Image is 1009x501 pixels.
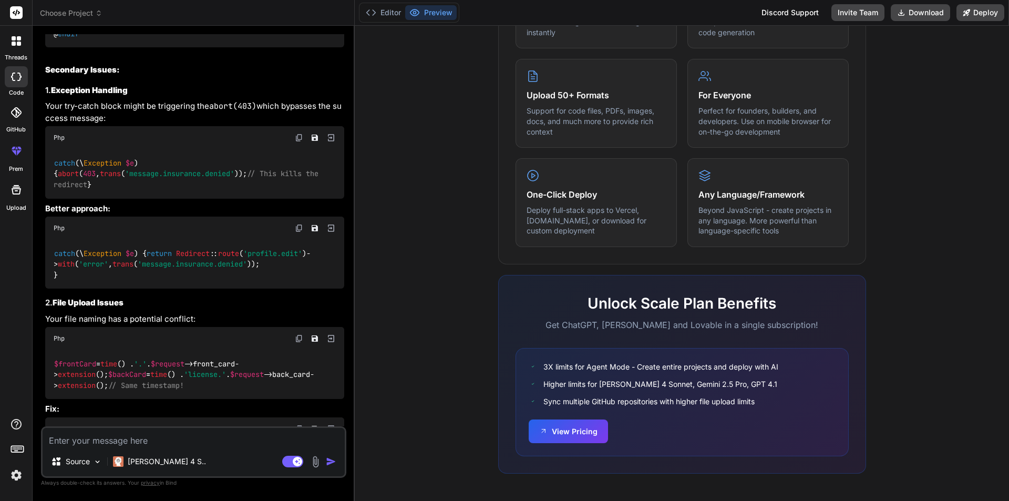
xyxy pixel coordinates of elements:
[529,420,608,443] button: View Pricing
[362,5,405,20] button: Editor
[54,248,311,281] code: (\ ) { :: ( )-> ( , ( )); }
[209,101,256,111] code: abort(403)
[53,298,123,308] strong: File Upload Issues
[58,381,96,390] span: extension
[6,203,26,212] label: Upload
[516,292,849,314] h2: Unlock Scale Plan Benefits
[310,456,322,468] img: attachment
[516,319,849,331] p: Get ChatGPT, [PERSON_NAME] and Lovable in a single subscription!
[295,134,303,142] img: copy
[54,249,75,258] span: catch
[326,334,336,343] img: Open in Browser
[326,424,336,434] img: Open in Browser
[45,85,344,97] h3: 1.
[527,188,666,201] h4: One-Click Deploy
[45,65,120,75] strong: Secondary Issues:
[108,381,184,390] span: // Same timestamp!
[307,221,322,236] button: Save file
[141,479,160,486] span: privacy
[58,169,79,179] span: abort
[54,134,65,142] span: Php
[79,259,108,269] span: 'error'
[326,133,336,142] img: Open in Browser
[93,457,102,466] img: Pick Models
[307,130,322,145] button: Save file
[54,334,65,343] span: Php
[405,5,457,20] button: Preview
[230,370,264,380] span: $request
[54,425,65,433] span: Php
[58,29,79,38] span: endif
[150,370,167,380] span: time
[9,88,24,97] label: code
[100,169,121,179] span: trans
[54,359,96,369] span: $frontCard
[243,249,302,258] span: 'profile.edit'
[543,396,755,407] span: Sync multiple GitHub repositories with higher file upload limits
[698,89,838,101] h4: For Everyone
[45,404,59,414] strong: Fix:
[45,297,344,309] h3: 2.
[54,359,314,391] code: = () . . ->front_card-> (); = () . . ->back_card-> ();
[543,379,777,390] span: Higher limits for [PERSON_NAME] 4 Sonnet, Gemini 2.5 Pro, GPT 4.1
[151,359,184,369] span: $request
[51,85,128,95] strong: Exception Handling
[58,259,75,269] span: with
[527,89,666,101] h4: Upload 50+ Formats
[134,359,147,369] span: '.'
[184,370,226,380] span: 'license.'
[112,259,133,269] span: trans
[138,259,247,269] span: 'message.insurance.denied'
[891,4,950,21] button: Download
[326,456,336,467] img: icon
[698,205,838,236] p: Beyond JavaScript - create projects in any language. More powerful than language-specific tools
[84,249,121,258] span: Exception
[113,456,123,467] img: Claude 4 Sonnet
[84,158,121,168] span: Exception
[125,169,234,179] span: 'message.insurance.denied'
[54,158,75,168] span: catch
[45,203,110,213] strong: Better approach:
[66,456,90,467] p: Source
[108,370,146,380] span: $backCard
[307,422,322,436] button: Save file
[527,106,666,137] p: Support for code files, PDFs, images, docs, and much more to provide rich context
[956,4,1004,21] button: Deploy
[83,169,96,179] span: 403
[176,249,210,258] span: Redirect
[543,361,778,372] span: 3X limits for Agent Mode - Create entire projects and deploy with AI
[147,249,172,258] span: return
[40,8,102,18] span: Choose Project
[295,425,303,433] img: copy
[54,224,65,232] span: Php
[295,224,303,232] img: copy
[326,223,336,233] img: Open in Browser
[831,4,884,21] button: Invite Team
[128,456,206,467] p: [PERSON_NAME] 4 S..
[58,370,96,380] span: extension
[698,188,838,201] h4: Any Language/Framework
[698,106,838,137] p: Perfect for founders, builders, and developers. Use on mobile browser for on-the-go development
[100,359,117,369] span: time
[45,313,344,325] p: Your file naming has a potential conflict:
[41,478,346,488] p: Always double-check its answers. Your in Bind
[45,100,344,124] p: Your try-catch block might be triggering the which bypasses the success message:
[6,125,26,134] label: GitHub
[295,334,303,343] img: copy
[9,165,23,173] label: prem
[54,158,323,190] code: (\ ) { ( , ( )); }
[5,53,27,62] label: threads
[126,249,134,258] span: $e
[755,4,825,21] div: Discord Support
[7,466,25,484] img: settings
[307,331,322,346] button: Save file
[527,205,666,236] p: Deploy full-stack apps to Vercel, [DOMAIN_NAME], or download for custom deployment
[126,158,134,168] span: $e
[218,249,239,258] span: route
